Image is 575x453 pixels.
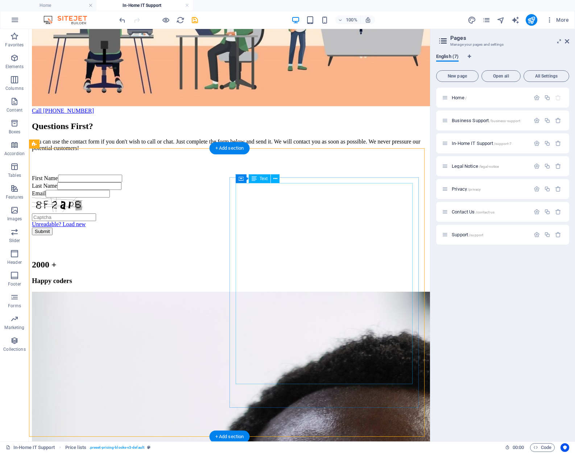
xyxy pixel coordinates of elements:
[346,16,357,24] h6: 100%
[176,16,185,24] button: reload
[436,52,459,62] span: English (7)
[118,16,127,24] button: undo
[452,163,499,169] span: Click to open page
[9,129,21,135] p: Boxes
[260,176,268,181] span: Text
[511,16,520,24] i: AI Writer
[511,16,520,24] button: text_generator
[450,209,530,214] div: Contact Us/contact-us
[65,443,86,452] span: Click to select. Double-click to edit
[4,151,25,157] p: Accordion
[544,232,550,238] div: Duplicate
[513,443,524,452] span: 00 00
[482,16,491,24] button: pages
[494,142,512,146] span: /support-7
[450,41,555,48] h3: Manage your pages and settings
[544,163,550,169] div: Duplicate
[479,165,499,169] span: /legal-notice
[544,186,550,192] div: Duplicate
[555,140,561,146] div: Remove
[96,1,193,9] h4: In-Home IT Support
[485,74,517,78] span: Open all
[161,16,170,24] button: Click here to leave preview mode and continue editing
[468,187,481,191] span: /privacy
[534,140,540,146] div: Settings
[534,209,540,215] div: Settings
[497,16,505,24] i: Navigator
[450,232,530,237] div: Support/support
[555,117,561,124] div: Remove
[452,95,467,100] span: Click to open page
[147,445,150,449] i: This element is a customizable preset
[546,16,569,24] span: More
[365,17,371,23] i: On resize automatically adjust zoom level to fit chosen device.
[544,140,550,146] div: Duplicate
[210,142,250,154] div: + Add section
[5,42,24,48] p: Favorites
[335,16,361,24] button: 100%
[452,232,483,237] span: Click to open page
[89,443,144,452] span: . preset-pricing-blocks-v3-default
[65,443,150,452] nav: breadcrumb
[452,118,520,123] span: Business Support
[6,443,55,452] a: In-Home IT Support
[476,210,495,214] span: /contact-us
[176,16,185,24] i: Reload page
[8,281,21,287] p: Footer
[505,443,524,452] h6: Session time
[544,117,550,124] div: Duplicate
[526,14,537,26] button: publish
[5,86,24,91] p: Columns
[42,16,96,24] img: Editor Logo
[555,232,561,238] div: Remove
[560,443,569,452] button: Usercentrics
[534,117,540,124] div: Settings
[534,163,540,169] div: Settings
[6,194,23,200] p: Features
[534,186,540,192] div: Settings
[555,95,561,101] div: The startpage cannot be deleted
[8,303,21,309] p: Forms
[452,141,512,146] span: Click to open page
[530,443,555,452] button: Code
[524,70,569,82] button: All Settings
[497,16,505,24] button: navigator
[7,216,22,222] p: Images
[544,209,550,215] div: Duplicate
[527,74,566,78] span: All Settings
[527,16,535,24] i: Publish
[450,35,569,41] h2: Pages
[468,16,476,24] i: Design (Ctrl+Alt+Y)
[190,16,199,24] button: save
[468,16,476,24] button: design
[489,119,520,123] span: /business-support
[210,431,250,443] div: + Add section
[555,209,561,215] div: Remove
[543,14,572,26] button: More
[465,96,467,100] span: /
[9,238,20,244] p: Slider
[469,233,483,237] span: /support
[5,64,24,70] p: Elements
[555,186,561,192] div: Remove
[118,16,127,24] i: Undo: Change text (Ctrl+Z)
[452,209,495,215] span: Contact Us
[4,325,24,331] p: Marketing
[555,163,561,169] div: Remove
[436,70,479,82] button: New page
[450,187,530,191] div: Privacy/privacy
[450,118,530,123] div: Business Support/business-support
[452,186,481,192] span: Privacy
[8,173,21,178] p: Tables
[450,164,530,169] div: Legal Notice/legal-notice
[191,16,199,24] i: Save (Ctrl+S)
[450,95,530,100] div: Home/
[436,54,569,67] div: Language Tabs
[3,346,25,352] p: Collections
[7,107,22,113] p: Content
[481,70,521,82] button: Open all
[439,74,475,78] span: New page
[7,259,22,265] p: Header
[533,443,551,452] span: Code
[518,445,519,450] span: :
